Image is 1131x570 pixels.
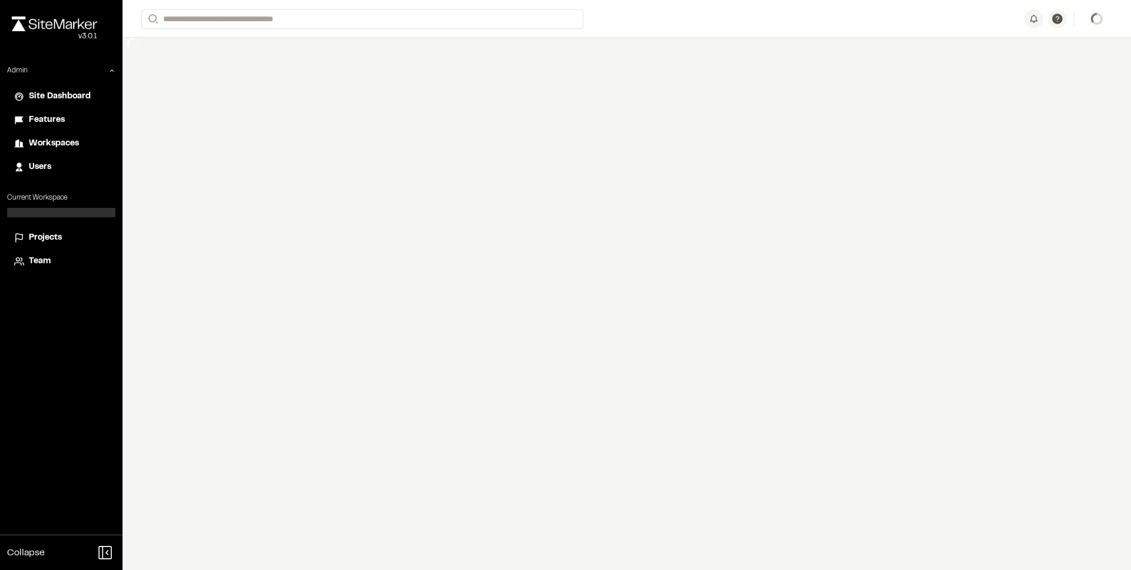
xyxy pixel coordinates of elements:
[7,193,115,203] p: Current Workspace
[7,546,45,560] span: Collapse
[29,137,79,150] span: Workspaces
[14,90,108,103] a: Site Dashboard
[29,231,62,244] span: Projects
[14,161,108,174] a: Users
[14,114,108,127] a: Features
[14,255,108,268] a: Team
[29,255,51,268] span: Team
[29,114,65,127] span: Features
[141,9,163,29] button: Search
[7,65,28,76] p: Admin
[29,161,51,174] span: Users
[14,137,108,150] a: Workspaces
[14,231,108,244] a: Projects
[29,90,91,103] span: Site Dashboard
[12,16,97,31] img: rebrand.png
[12,31,97,42] div: Oh geez...please don't...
